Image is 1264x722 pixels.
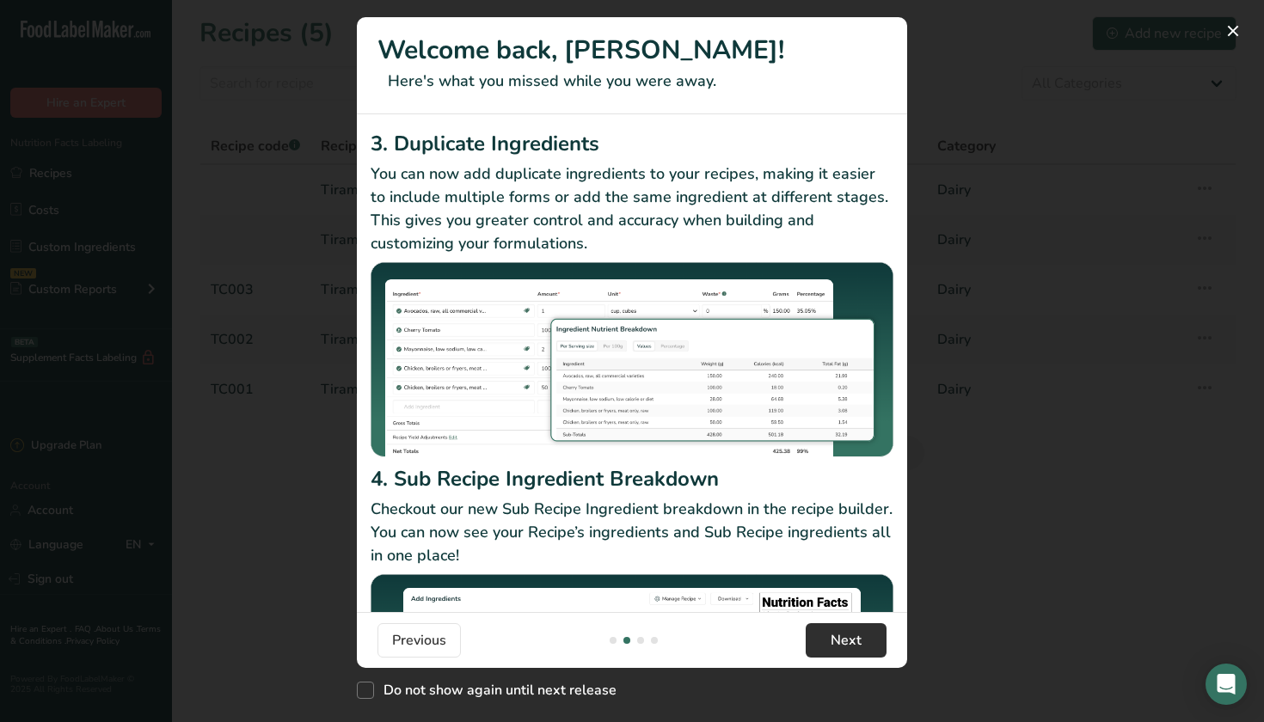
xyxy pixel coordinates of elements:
span: Previous [392,630,446,651]
span: Next [831,630,862,651]
img: Duplicate Ingredients [371,262,893,457]
button: Next [806,623,887,658]
p: Checkout our new Sub Recipe Ingredient breakdown in the recipe builder. You can now see your Reci... [371,498,893,567]
span: Do not show again until next release [374,682,617,699]
p: You can now add duplicate ingredients to your recipes, making it easier to include multiple forms... [371,162,893,255]
h2: 4. Sub Recipe Ingredient Breakdown [371,463,893,494]
h2: 3. Duplicate Ingredients [371,128,893,159]
div: Open Intercom Messenger [1206,664,1247,705]
p: Here's what you missed while you were away. [377,70,887,93]
button: Previous [377,623,461,658]
h1: Welcome back, [PERSON_NAME]! [377,31,887,70]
